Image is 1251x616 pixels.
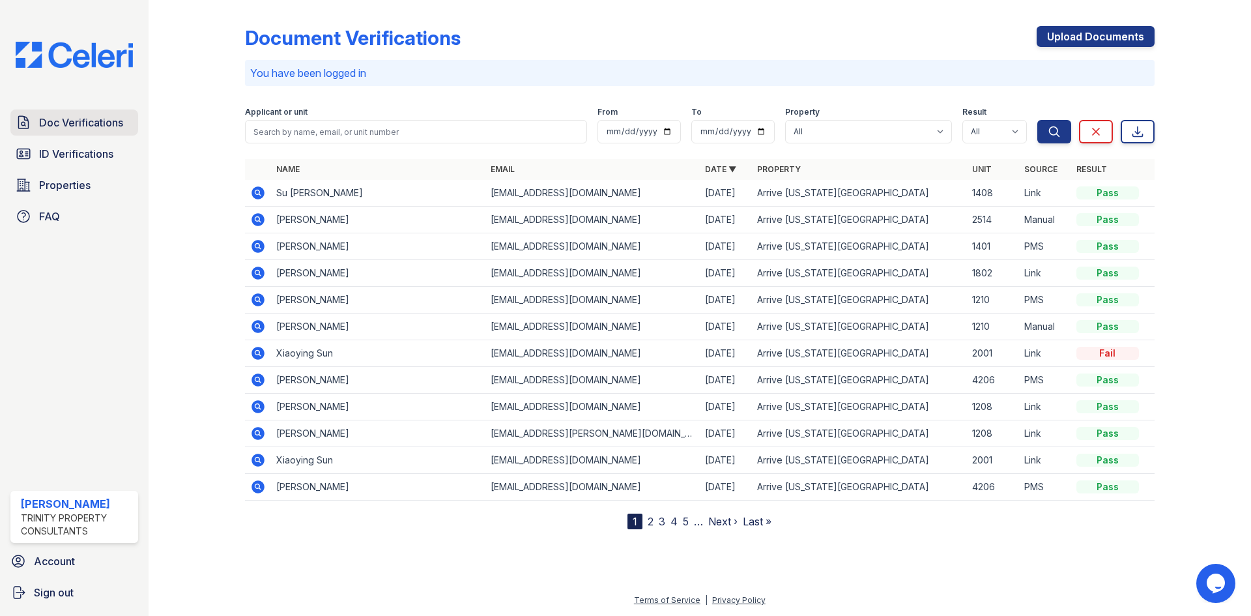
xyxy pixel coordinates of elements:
[1019,340,1071,367] td: Link
[245,107,308,117] label: Applicant or unit
[757,164,801,174] a: Property
[39,146,113,162] span: ID Verifications
[1076,374,1139,387] div: Pass
[10,172,138,198] a: Properties
[1019,420,1071,447] td: Link
[967,340,1019,367] td: 2001
[967,474,1019,501] td: 4206
[972,164,992,174] a: Unit
[634,595,700,605] a: Terms of Service
[1019,314,1071,340] td: Manual
[271,207,485,233] td: [PERSON_NAME]
[1076,347,1139,360] div: Fail
[271,180,485,207] td: Su [PERSON_NAME]
[705,595,708,605] div: |
[659,515,665,528] a: 3
[34,585,74,600] span: Sign out
[752,420,966,447] td: Arrive [US_STATE][GEOGRAPHIC_DATA]
[271,314,485,340] td: [PERSON_NAME]
[485,474,700,501] td: [EMAIL_ADDRESS][DOMAIN_NAME]
[752,367,966,394] td: Arrive [US_STATE][GEOGRAPHIC_DATA]
[1019,394,1071,420] td: Link
[752,207,966,233] td: Arrive [US_STATE][GEOGRAPHIC_DATA]
[485,340,700,367] td: [EMAIL_ADDRESS][DOMAIN_NAME]
[752,447,966,474] td: Arrive [US_STATE][GEOGRAPHIC_DATA]
[967,207,1019,233] td: 2514
[485,447,700,474] td: [EMAIL_ADDRESS][DOMAIN_NAME]
[1076,186,1139,199] div: Pass
[1019,287,1071,314] td: PMS
[271,367,485,394] td: [PERSON_NAME]
[245,26,461,50] div: Document Verifications
[271,420,485,447] td: [PERSON_NAME]
[967,420,1019,447] td: 1208
[485,207,700,233] td: [EMAIL_ADDRESS][DOMAIN_NAME]
[700,474,752,501] td: [DATE]
[10,203,138,229] a: FAQ
[1019,474,1071,501] td: PMS
[1019,233,1071,260] td: PMS
[39,209,60,224] span: FAQ
[485,233,700,260] td: [EMAIL_ADDRESS][DOMAIN_NAME]
[752,287,966,314] td: Arrive [US_STATE][GEOGRAPHIC_DATA]
[1076,454,1139,467] div: Pass
[485,260,700,287] td: [EMAIL_ADDRESS][DOMAIN_NAME]
[1076,400,1139,413] div: Pass
[1076,240,1139,253] div: Pass
[1076,480,1139,493] div: Pass
[700,180,752,207] td: [DATE]
[485,287,700,314] td: [EMAIL_ADDRESS][DOMAIN_NAME]
[700,367,752,394] td: [DATE]
[271,287,485,314] td: [PERSON_NAME]
[271,474,485,501] td: [PERSON_NAME]
[752,340,966,367] td: Arrive [US_STATE][GEOGRAPHIC_DATA]
[276,164,300,174] a: Name
[752,474,966,501] td: Arrive [US_STATE][GEOGRAPHIC_DATA]
[271,260,485,287] td: [PERSON_NAME]
[271,233,485,260] td: [PERSON_NAME]
[1076,267,1139,280] div: Pass
[785,107,820,117] label: Property
[271,394,485,420] td: [PERSON_NAME]
[743,515,771,528] a: Last »
[691,107,702,117] label: To
[34,553,75,569] span: Account
[700,340,752,367] td: [DATE]
[705,164,736,174] a: Date ▼
[1076,164,1107,174] a: Result
[967,447,1019,474] td: 2001
[1019,260,1071,287] td: Link
[700,207,752,233] td: [DATE]
[485,314,700,340] td: [EMAIL_ADDRESS][DOMAIN_NAME]
[1076,427,1139,440] div: Pass
[5,42,143,68] img: CE_Logo_Blue-a8612792a0a2168367f1c8372b55b34899dd931a85d93a1a3d3e32e68fde9ad4.png
[700,287,752,314] td: [DATE]
[700,233,752,260] td: [DATE]
[700,447,752,474] td: [DATE]
[485,180,700,207] td: [EMAIL_ADDRESS][DOMAIN_NAME]
[10,141,138,167] a: ID Verifications
[700,260,752,287] td: [DATE]
[648,515,654,528] a: 2
[245,120,587,143] input: Search by name, email, or unit number
[271,340,485,367] td: Xiaoying Sun
[694,514,703,529] span: …
[967,287,1019,314] td: 1210
[1037,26,1155,47] a: Upload Documents
[1024,164,1057,174] a: Source
[962,107,986,117] label: Result
[1019,207,1071,233] td: Manual
[5,579,143,606] a: Sign out
[597,107,618,117] label: From
[700,420,752,447] td: [DATE]
[21,496,133,512] div: [PERSON_NAME]
[39,115,123,130] span: Doc Verifications
[627,514,642,529] div: 1
[683,515,689,528] a: 5
[1076,320,1139,333] div: Pass
[10,110,138,136] a: Doc Verifications
[1019,447,1071,474] td: Link
[967,180,1019,207] td: 1408
[1019,367,1071,394] td: PMS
